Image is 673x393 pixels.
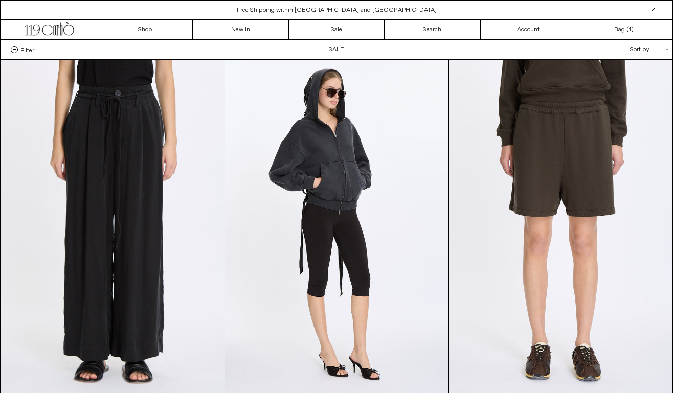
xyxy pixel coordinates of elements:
a: Account [481,20,576,39]
span: ) [629,25,634,34]
a: New In [193,20,288,39]
a: Sale [289,20,385,39]
a: Bag () [576,20,672,39]
span: Filter [20,46,34,53]
div: Sort by [570,40,662,59]
a: Free Shipping within [GEOGRAPHIC_DATA] and [GEOGRAPHIC_DATA] [237,6,437,14]
a: Shop [97,20,193,39]
a: Search [385,20,480,39]
span: 1 [629,26,631,34]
